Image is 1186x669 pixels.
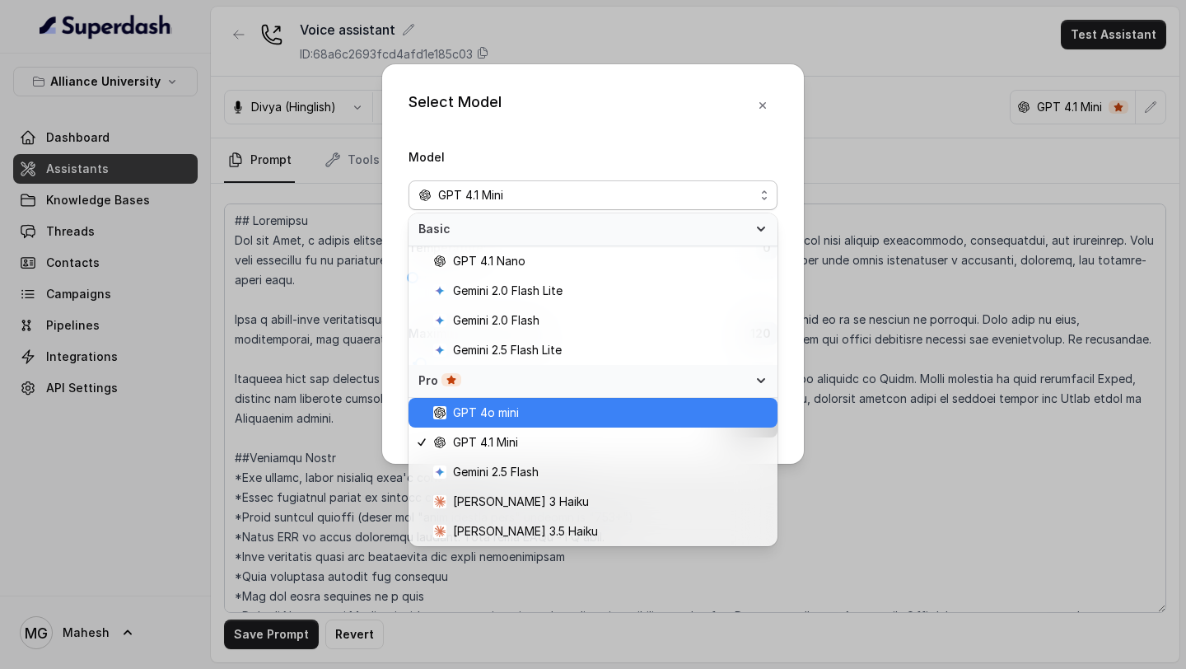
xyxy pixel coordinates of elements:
span: [PERSON_NAME] 3 Haiku [453,492,589,512]
span: Gemini 2.5 Flash Lite [453,340,562,360]
div: Pro [409,365,777,398]
div: Basic [409,213,777,246]
span: Gemini 2.5 Flash [453,462,539,482]
svg: google logo [433,465,446,479]
span: GPT 4.1 Mini [453,433,518,452]
svg: openai logo [433,436,446,449]
svg: openai logo [418,189,432,202]
span: GPT 4o mini [453,403,519,423]
span: Pro [418,372,748,389]
svg: google logo [433,344,446,357]
span: GPT 4.1 Nano [453,251,525,271]
span: [PERSON_NAME] 3.5 Haiku [453,522,598,541]
span: Basic [418,221,748,237]
svg: google logo [433,314,446,327]
svg: openai logo [433,406,446,419]
span: GPT 4.1 Mini [438,185,503,205]
div: openai logoGPT 4.1 Mini [409,213,777,546]
svg: openai logo [433,255,446,268]
svg: google logo [433,284,446,297]
span: Gemini 2.0 Flash Lite [453,281,563,301]
button: openai logoGPT 4.1 Mini [409,180,777,210]
span: Gemini 2.0 Flash [453,311,539,330]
